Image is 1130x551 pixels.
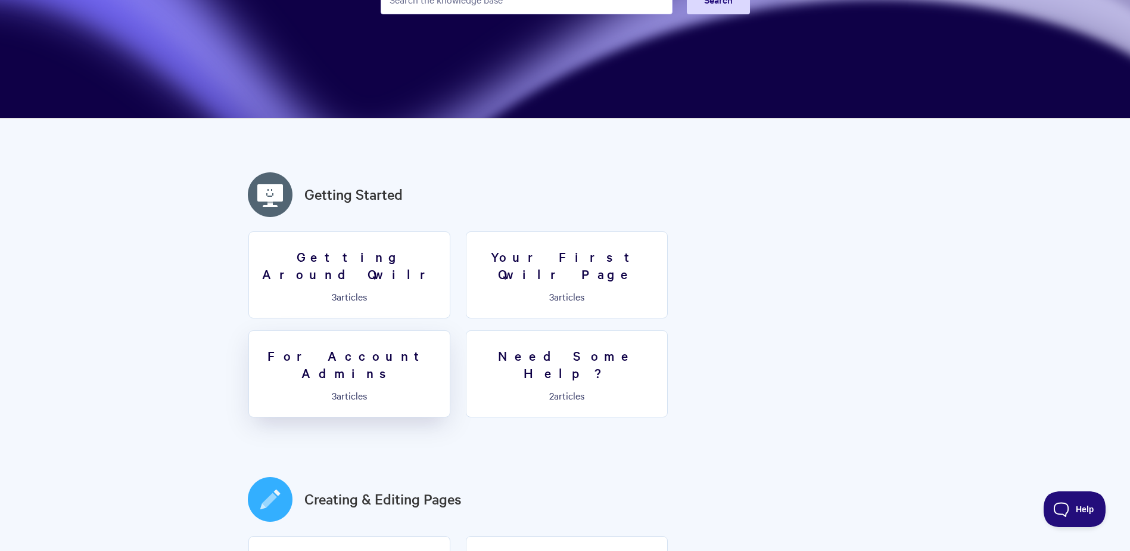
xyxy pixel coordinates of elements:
[466,330,668,417] a: Need Some Help? 2articles
[256,291,443,302] p: articles
[256,248,443,282] h3: Getting Around Qwilr
[256,390,443,401] p: articles
[474,347,660,381] h3: Need Some Help?
[332,389,337,402] span: 3
[1044,491,1106,527] iframe: Toggle Customer Support
[256,347,443,381] h3: For Account Admins
[466,231,668,318] a: Your First Qwilr Page 3articles
[549,290,554,303] span: 3
[474,291,660,302] p: articles
[304,488,462,510] a: Creating & Editing Pages
[248,231,450,318] a: Getting Around Qwilr 3articles
[474,248,660,282] h3: Your First Qwilr Page
[248,330,450,417] a: For Account Admins 3articles
[549,389,554,402] span: 2
[332,290,337,303] span: 3
[474,390,660,401] p: articles
[304,184,403,205] a: Getting Started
